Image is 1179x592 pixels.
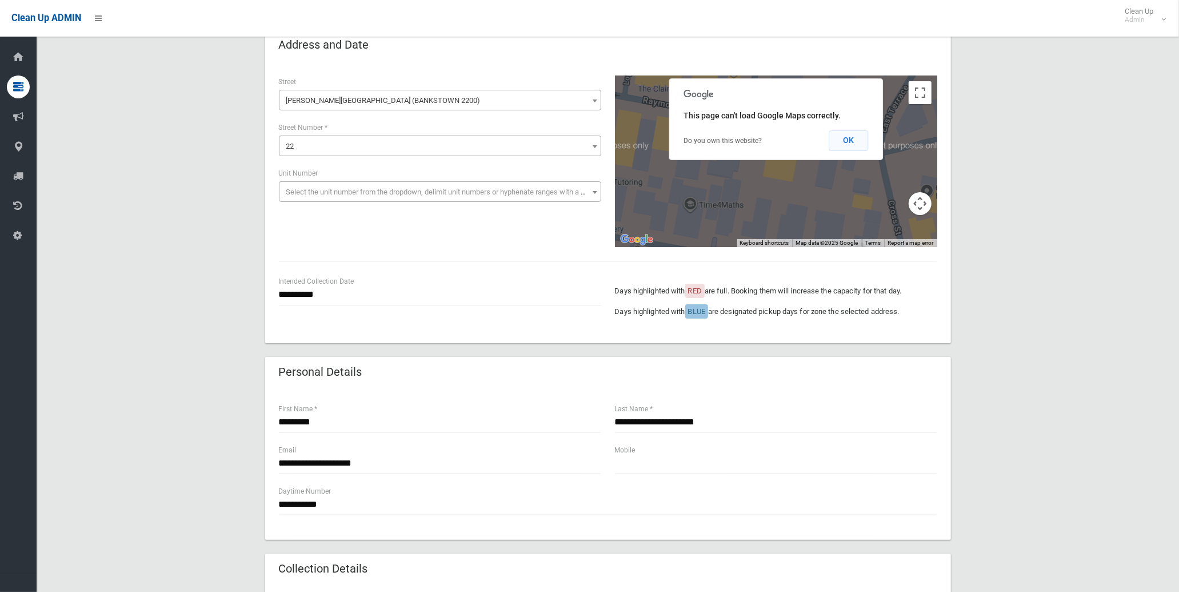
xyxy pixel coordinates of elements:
span: Clean Up [1119,7,1165,24]
button: Map camera controls [909,192,932,215]
small: Admin [1125,15,1153,24]
span: This page can't load Google Maps correctly. [684,111,841,120]
button: Toggle fullscreen view [909,81,932,104]
a: Do you own this website? [684,137,762,145]
span: Clean Up ADMIN [11,13,81,23]
span: BLUE [688,307,705,316]
header: Collection Details [265,558,382,580]
span: Raymond Street (BANKSTOWN 2200) [279,90,601,110]
button: Keyboard shortcuts [740,239,789,247]
span: 22 [279,136,601,156]
button: OK [829,130,868,151]
span: 22 [286,142,294,150]
span: Raymond Street (BANKSTOWN 2200) [282,93,598,109]
a: Report a map error [888,240,934,246]
span: Select the unit number from the dropdown, delimit unit numbers or hyphenate ranges with a comma [286,188,606,196]
header: Personal Details [265,361,376,383]
span: RED [688,287,702,295]
p: Days highlighted with are full. Booking them will increase the capacity for that day. [615,284,937,298]
header: Address and Date [265,34,383,56]
a: Terms (opens in new tab) [865,240,881,246]
a: Open this area in Google Maps (opens a new window) [618,232,656,247]
span: 22 [282,138,598,154]
span: Map data ©2025 Google [796,240,858,246]
img: Google [618,232,656,247]
p: Days highlighted with are designated pickup days for zone the selected address. [615,305,937,319]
